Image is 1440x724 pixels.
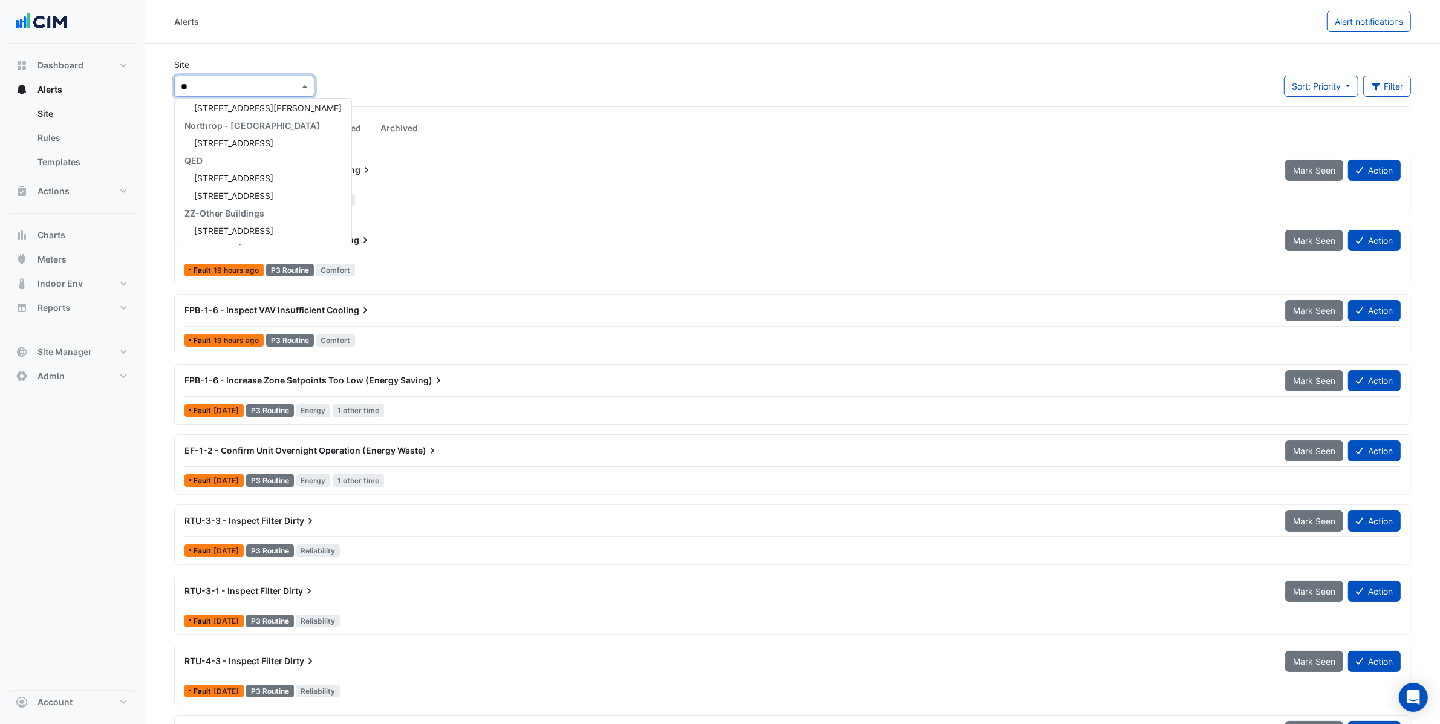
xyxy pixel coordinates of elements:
[184,120,320,131] span: Northrop - [GEOGRAPHIC_DATA]
[246,685,294,697] div: P3 Routine
[1348,230,1401,251] button: Action
[194,688,213,695] span: Fault
[16,253,28,266] app-icon: Meters
[10,77,135,102] button: Alerts
[184,445,396,455] span: EF-1-2 - Confirm Unit Overnight Operation (Energy
[184,656,282,666] span: RTU-4-3 - Inspect Filter
[37,83,62,96] span: Alerts
[194,138,273,148] span: [STREET_ADDRESS]
[1285,370,1343,391] button: Mark Seen
[10,296,135,320] button: Reports
[1348,581,1401,602] button: Action
[284,515,316,527] span: Dirty
[296,404,331,417] span: Energy
[184,155,203,166] span: QED
[28,126,135,150] a: Rules
[16,370,28,382] app-icon: Admin
[16,229,28,241] app-icon: Charts
[16,278,28,290] app-icon: Indoor Env
[400,374,445,386] span: Saving)
[296,685,340,697] span: Reliability
[1284,76,1358,97] button: Sort: Priority
[184,375,399,385] span: FPB-1-6 - Increase Zone Setpoints Too Low (Energy
[184,208,264,218] span: ZZ-Other Buildings
[266,334,314,347] div: P3 Routine
[1348,370,1401,391] button: Action
[1327,11,1411,32] button: Alert notifications
[37,302,70,314] span: Reports
[371,117,428,139] a: Archived
[1293,165,1335,175] span: Mark Seen
[1293,586,1335,596] span: Mark Seen
[213,476,239,485] span: Fri 12-Sep-2025 15:45 AEST
[246,404,294,417] div: P3 Routine
[10,272,135,296] button: Indoor Env
[1285,510,1343,532] button: Mark Seen
[1285,651,1343,672] button: Mark Seen
[10,223,135,247] button: Charts
[1348,510,1401,532] button: Action
[184,585,281,596] span: RTU-3-1 - Inspect Filter
[16,83,28,96] app-icon: Alerts
[1348,300,1401,321] button: Action
[1399,683,1428,712] div: Open Intercom Messenger
[246,615,294,627] div: P3 Routine
[213,546,239,555] span: Thu 04-Sep-2025 17:00 AEST
[1363,76,1412,97] button: Filter
[16,346,28,358] app-icon: Site Manager
[194,226,273,236] span: [STREET_ADDRESS]
[194,173,273,183] span: [STREET_ADDRESS]
[316,334,356,347] span: Comfort
[37,59,83,71] span: Dashboard
[1293,235,1335,246] span: Mark Seen
[175,99,351,244] div: Options List
[246,544,294,557] div: P3 Routine
[327,304,371,316] span: Cooling
[194,267,213,274] span: Fault
[296,615,340,627] span: Reliability
[1293,376,1335,386] span: Mark Seen
[16,302,28,314] app-icon: Reports
[1348,160,1401,181] button: Action
[10,247,135,272] button: Meters
[1285,581,1343,602] button: Mark Seen
[194,477,213,484] span: Fault
[37,696,73,708] span: Account
[194,618,213,625] span: Fault
[194,337,213,344] span: Fault
[397,445,438,457] span: Waste)
[213,616,239,625] span: Thu 04-Sep-2025 17:00 AEST
[1335,16,1403,27] span: Alert notifications
[213,686,239,696] span: Thu 04-Sep-2025 17:00 AEST
[37,253,67,266] span: Meters
[1285,440,1343,461] button: Mark Seen
[28,150,135,174] a: Templates
[10,364,135,388] button: Admin
[1285,230,1343,251] button: Mark Seen
[1348,440,1401,461] button: Action
[10,102,135,179] div: Alerts
[184,305,325,315] span: FPB-1-6 - Inspect VAV Insufficient
[37,278,83,290] span: Indoor Env
[1293,446,1335,456] span: Mark Seen
[213,266,259,275] span: Thu 18-Sep-2025 20:00 AEST
[16,185,28,197] app-icon: Actions
[194,407,213,414] span: Fault
[1285,300,1343,321] button: Mark Seen
[1348,651,1401,672] button: Action
[284,655,316,667] span: Dirty
[296,544,340,557] span: Reliability
[184,515,282,526] span: RTU-3-3 - Inspect Filter
[37,185,70,197] span: Actions
[10,53,135,77] button: Dashboard
[194,547,213,555] span: Fault
[333,474,384,487] span: 1 other time
[1293,305,1335,316] span: Mark Seen
[174,58,189,71] label: Site
[174,15,199,28] div: Alerts
[194,191,273,201] span: [STREET_ADDRESS]
[37,370,65,382] span: Admin
[266,264,314,276] div: P3 Routine
[316,264,356,276] span: Comfort
[16,59,28,71] app-icon: Dashboard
